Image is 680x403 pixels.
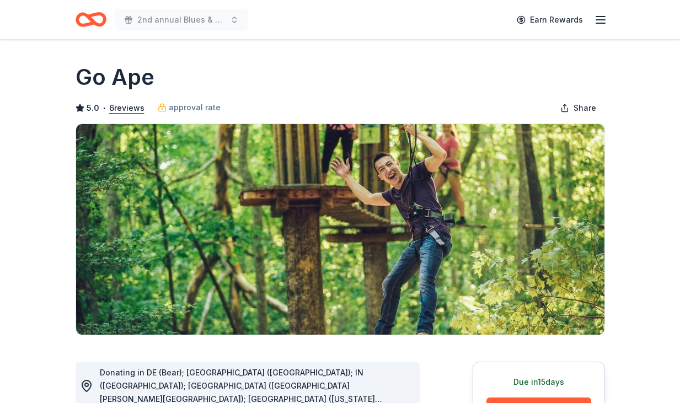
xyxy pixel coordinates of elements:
button: Share [552,97,605,119]
button: 6reviews [109,101,144,115]
h1: Go Ape [76,62,154,93]
a: approval rate [158,101,221,114]
span: 2nd annual Blues & Brews Charity Crab Feast [137,13,226,26]
button: 2nd annual Blues & Brews Charity Crab Feast [115,9,248,31]
a: Earn Rewards [510,10,590,30]
img: Image for Go Ape [76,124,604,335]
div: Due in 15 days [486,375,591,389]
span: Share [574,101,596,115]
span: approval rate [169,101,221,114]
a: Home [76,7,106,33]
span: 5.0 [87,101,99,115]
span: • [102,104,106,112]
